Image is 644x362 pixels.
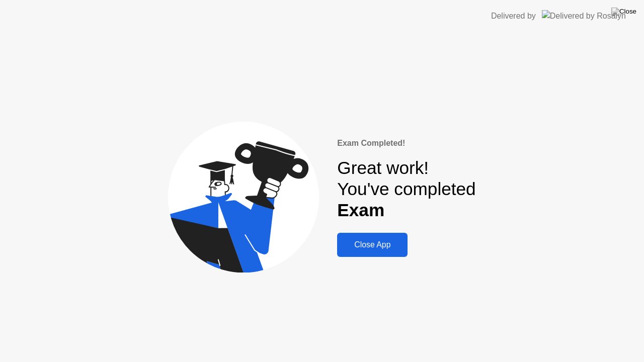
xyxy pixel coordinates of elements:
[611,8,636,16] img: Close
[337,157,475,221] div: Great work! You've completed
[340,240,405,249] div: Close App
[542,10,626,22] img: Delivered by Rosalyn
[337,200,384,220] b: Exam
[337,137,475,149] div: Exam Completed!
[337,233,408,257] button: Close App
[491,10,536,22] div: Delivered by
